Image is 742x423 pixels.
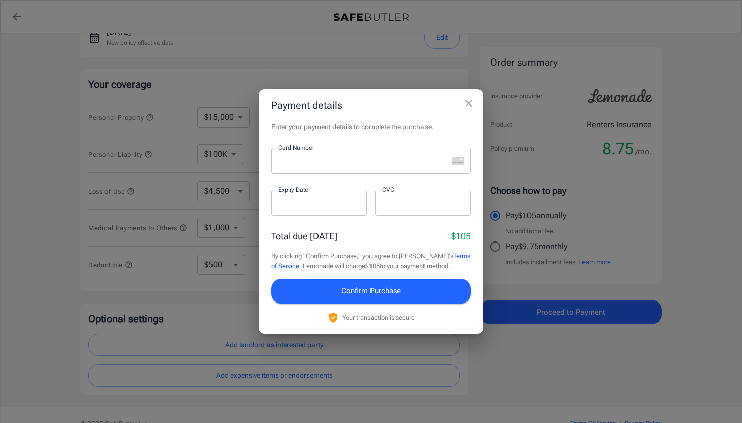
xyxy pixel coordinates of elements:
p: Your transaction is secure [342,313,415,322]
label: Expiry Date [278,185,308,194]
p: By clicking "Confirm Purchase," you agree to [PERSON_NAME]'s . Lemonade will charge $105 to your ... [271,251,471,271]
iframe: Secure expiration date input frame [278,198,360,208]
a: Terms of Service [271,252,470,270]
iframe: Secure card number input frame [278,156,448,166]
button: Confirm Purchase [271,279,471,303]
label: CVC [382,185,394,194]
span: Confirm Purchase [341,284,401,297]
p: Enter your payment details to complete the purchase. [271,122,471,132]
button: close [459,93,479,113]
h2: Payment details [259,89,483,122]
p: Total due [DATE] [271,229,337,243]
p: $105 [451,229,471,243]
label: Card Number [278,143,314,152]
svg: unknown [452,157,464,165]
iframe: Secure CVC input frame [382,198,464,208]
